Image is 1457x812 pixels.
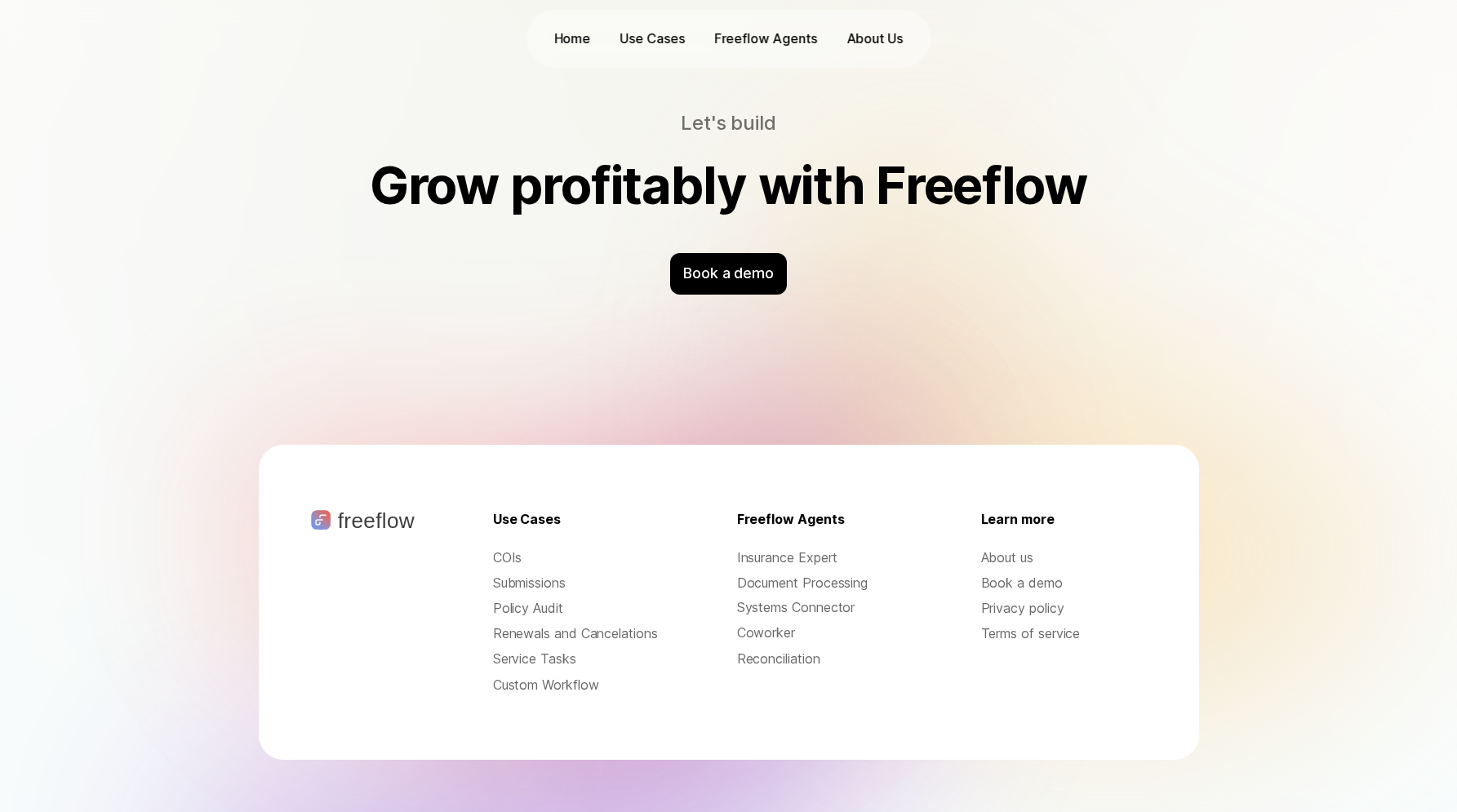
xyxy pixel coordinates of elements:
p: Book a demo [683,263,774,284]
p: Freeflow Agents [714,29,817,48]
div: Book a demo [670,253,787,294]
a: Privacy policy [981,599,1147,618]
div: Document Processing [737,574,903,592]
a: Freeflow Agents [706,26,825,51]
a: About us [981,548,1147,567]
button: COIs [493,548,659,567]
button: Renewals and Cancelations [493,624,659,643]
a: About Us [838,26,911,51]
a: Book a demo [981,574,1147,592]
p: Use Cases [493,510,561,529]
button: Custom Workflow [493,676,659,694]
div: Insurance Expert [737,548,903,567]
p: Let's build [337,109,1121,137]
button: Policy Audit [493,599,659,618]
p: Learn more [981,510,1055,529]
div: Systems Connector [737,598,903,617]
h2: Grow profitably with Freeflow [337,157,1121,214]
p: Home [554,29,591,48]
a: Terms of service [981,624,1147,643]
p: Use Cases [620,29,685,48]
div: Coworker [737,623,903,642]
button: Submissions [493,574,659,592]
button: Use Cases [612,26,693,51]
button: Service Tasks [493,650,659,668]
p: freeflow [338,510,415,531]
p: About Us [846,29,903,48]
div: Reconciliation [737,650,903,668]
p: Freeflow Agents [737,510,845,529]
